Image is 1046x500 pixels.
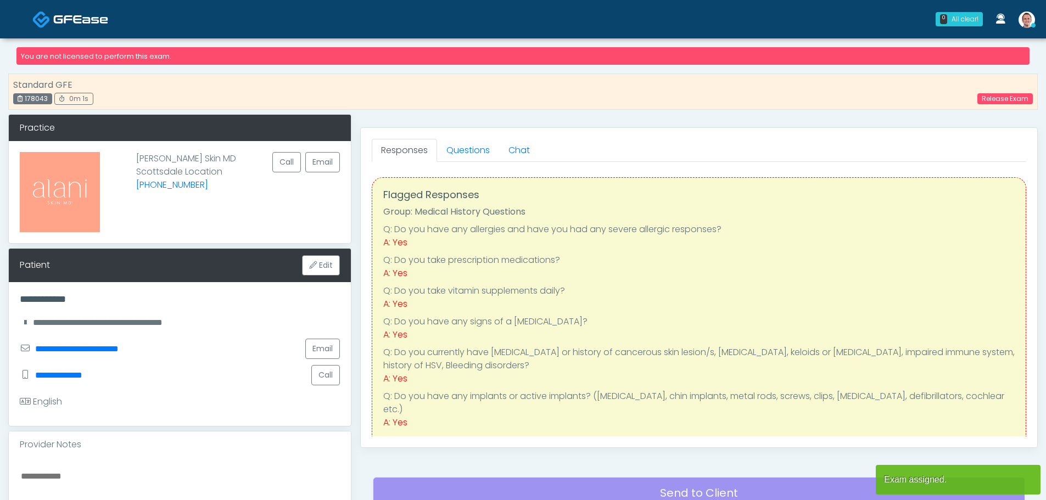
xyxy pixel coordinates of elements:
button: Edit [302,255,340,276]
img: Docovia [53,14,108,25]
div: English [20,395,62,408]
img: Docovia [32,10,51,29]
div: A: Yes [383,297,1015,311]
div: A: Yes [383,372,1015,385]
img: Provider image [20,152,100,232]
li: Q: Do you have any signs of a [MEDICAL_DATA]? [383,315,1015,328]
small: You are not licensed to perform this exam. [21,52,171,61]
article: Exam assigned. [876,465,1041,495]
div: All clear! [952,14,978,24]
li: Q: Do you have any allergies and have you had any severe allergic responses? [383,223,1015,236]
div: Provider Notes [9,431,351,458]
div: A: Yes [383,328,1015,341]
button: Call [311,365,340,385]
li: Q: Do you take prescription medications? [383,254,1015,267]
span: 0m 1s [69,94,88,103]
button: Call [272,152,301,172]
a: Docovia [32,1,108,37]
div: 0 [940,14,947,24]
div: Practice [9,115,351,141]
li: Q: Do you take vitamin supplements daily? [383,284,1015,297]
strong: Group: Medical History Questions [383,205,525,218]
h4: Flagged Responses [383,189,1015,201]
a: Questions [437,139,499,162]
div: A: Yes [383,267,1015,280]
img: Trevor Hazen [1019,12,1035,28]
li: Q: Do you have any implants or active implants? ([MEDICAL_DATA], chin implants, metal rods, screw... [383,390,1015,416]
li: Q: Do you have an allergy to Bee or Insect stings? [383,434,1015,447]
div: A: Yes [383,236,1015,249]
a: [PHONE_NUMBER] [136,178,208,191]
a: Chat [499,139,539,162]
strong: Standard GFE [13,78,72,91]
a: Email [305,339,340,359]
div: A: Yes [383,416,1015,429]
a: Email [305,152,340,172]
p: [PERSON_NAME] Skin MD Scottsdale Location [136,152,236,223]
li: Q: Do you currently have [MEDICAL_DATA] or history of cancerous skin lesion/s, [MEDICAL_DATA], ke... [383,346,1015,372]
a: Responses [372,139,437,162]
div: 178043 [13,93,52,104]
div: Patient [20,259,50,272]
a: 0 All clear! [929,8,989,31]
a: Release Exam [977,93,1033,104]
